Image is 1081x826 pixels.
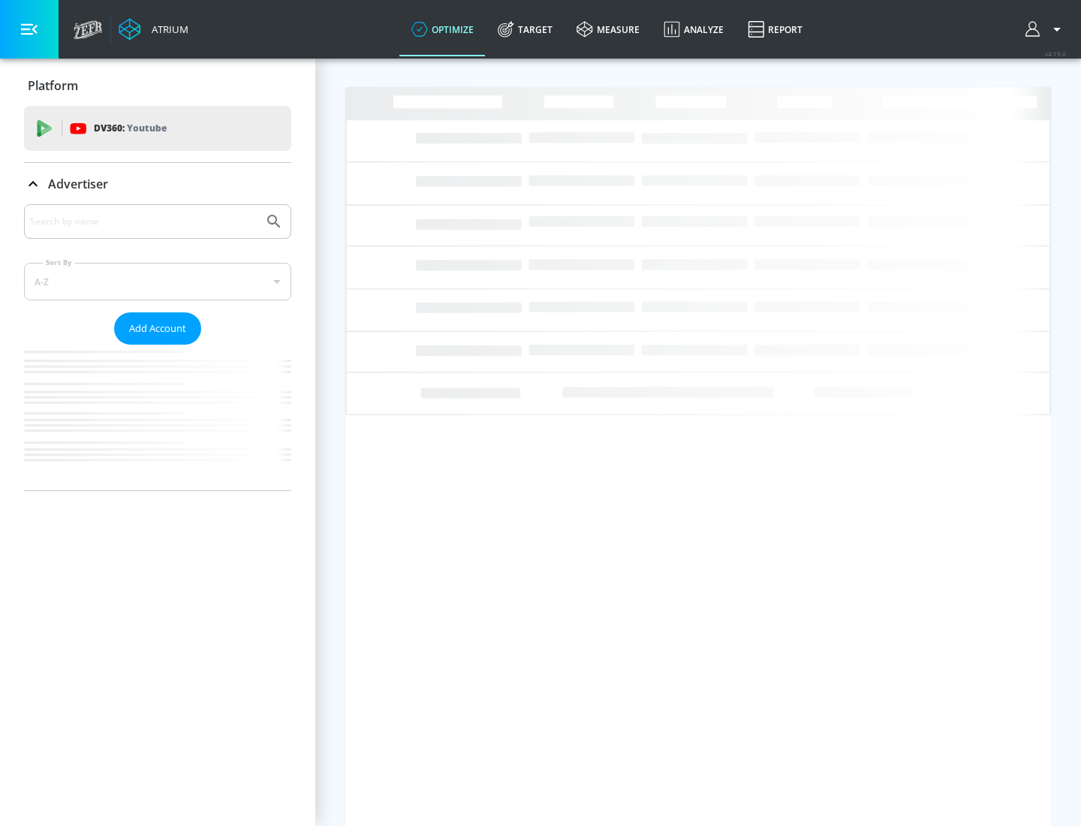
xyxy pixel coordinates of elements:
a: measure [565,2,652,56]
div: Atrium [146,23,188,36]
a: optimize [399,2,486,56]
a: Atrium [119,18,188,41]
p: Advertiser [48,176,108,192]
nav: list of Advertiser [24,345,291,490]
div: DV360: Youtube [24,106,291,151]
div: A-Z [24,263,291,300]
button: Add Account [114,312,201,345]
span: Add Account [129,320,186,337]
div: Advertiser [24,204,291,490]
div: Platform [24,65,291,107]
div: Advertiser [24,163,291,205]
a: Target [486,2,565,56]
p: Platform [28,77,78,94]
label: Sort By [43,258,75,267]
p: DV360: [94,120,167,137]
input: Search by name [30,212,257,231]
a: Report [736,2,815,56]
span: v 4.19.0 [1045,50,1066,58]
p: Youtube [127,120,167,136]
a: Analyze [652,2,736,56]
